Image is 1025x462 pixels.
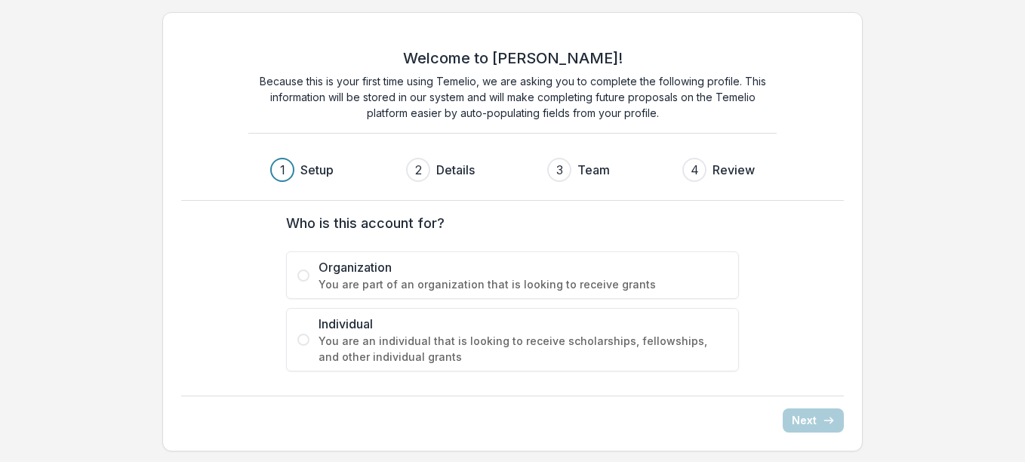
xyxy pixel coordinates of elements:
[319,258,728,276] span: Organization
[713,161,755,179] h3: Review
[319,315,728,333] span: Individual
[319,333,728,365] span: You are an individual that is looking to receive scholarships, fellowships, and other individual ...
[436,161,475,179] h3: Details
[286,213,730,233] label: Who is this account for?
[300,161,334,179] h3: Setup
[415,161,422,179] div: 2
[280,161,285,179] div: 1
[556,161,563,179] div: 3
[270,158,755,182] div: Progress
[403,49,623,67] h2: Welcome to [PERSON_NAME]!
[783,408,844,433] button: Next
[248,73,777,121] p: Because this is your first time using Temelio, we are asking you to complete the following profil...
[577,161,610,179] h3: Team
[319,276,728,292] span: You are part of an organization that is looking to receive grants
[691,161,699,179] div: 4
